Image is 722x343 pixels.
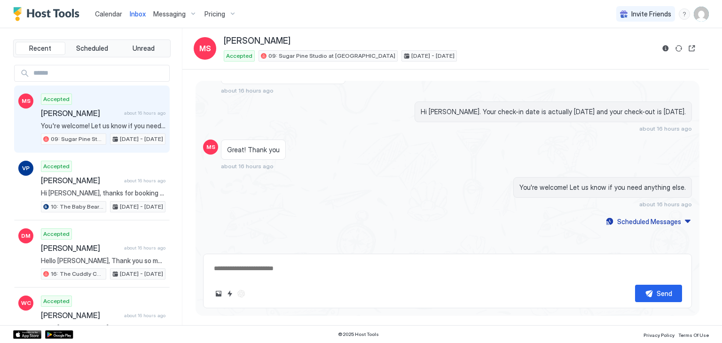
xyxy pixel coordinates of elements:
[120,270,163,278] span: [DATE] - [DATE]
[22,164,30,172] span: VP
[199,43,211,54] span: MS
[118,42,168,55] button: Unread
[120,203,163,211] span: [DATE] - [DATE]
[29,44,51,53] span: Recent
[13,7,84,21] a: Host Tools Logo
[41,311,120,320] span: [PERSON_NAME]
[224,288,235,299] button: Quick reply
[41,257,165,265] span: Hello [PERSON_NAME], Thank you so much for your booking! We'll send the check-in instructions on ...
[604,215,692,228] button: Scheduled Messages
[686,43,698,54] button: Open reservation
[22,97,31,105] span: MS
[41,324,165,332] span: Hello [PERSON_NAME], Thank you so much for your booking! We'll send the check-in instructions [DA...
[204,10,225,18] span: Pricing
[51,203,104,211] span: 10: The Baby Bear Pet Friendly Studio
[227,146,280,154] span: Great! Thank you
[644,329,675,339] a: Privacy Policy
[338,331,379,337] span: © 2025 Host Tools
[639,201,692,208] span: about 16 hours ago
[45,330,73,339] a: Google Play Store
[95,9,122,19] a: Calendar
[30,65,169,81] input: Input Field
[51,270,104,278] span: 16: The Cuddly Cub Studio
[43,230,70,238] span: Accepted
[617,217,681,226] div: Scheduled Messages
[120,135,163,143] span: [DATE] - [DATE]
[660,43,671,54] button: Reservation information
[76,44,108,53] span: Scheduled
[43,162,70,171] span: Accepted
[411,52,455,60] span: [DATE] - [DATE]
[673,43,684,54] button: Sync reservation
[130,9,146,19] a: Inbox
[41,176,120,185] span: [PERSON_NAME]
[678,329,709,339] a: Terms Of Use
[221,163,274,170] span: about 16 hours ago
[43,95,70,103] span: Accepted
[41,122,165,130] span: You're welcome! Let us know if you need anything else.
[213,288,224,299] button: Upload image
[133,44,155,53] span: Unread
[13,39,171,57] div: tab-group
[51,135,104,143] span: 09: Sugar Pine Studio at [GEOGRAPHIC_DATA]
[124,110,165,116] span: about 16 hours ago
[95,10,122,18] span: Calendar
[41,189,165,197] span: Hi [PERSON_NAME], thanks for booking your stay with us! Details of your Booking: 📍 [STREET_ADDRES...
[41,243,120,253] span: [PERSON_NAME]
[13,330,41,339] a: App Store
[639,125,692,132] span: about 16 hours ago
[16,42,65,55] button: Recent
[21,232,31,240] span: DM
[153,10,186,18] span: Messaging
[226,52,252,60] span: Accepted
[421,108,686,116] span: Hi [PERSON_NAME]. Your check-in date is actually [DATE] and your check-out is [DATE].
[206,143,215,151] span: MS
[644,332,675,338] span: Privacy Policy
[678,332,709,338] span: Terms Of Use
[21,299,31,307] span: WC
[519,183,686,192] span: You're welcome! Let us know if you need anything else.
[67,42,117,55] button: Scheduled
[224,36,290,47] span: [PERSON_NAME]
[124,245,165,251] span: about 16 hours ago
[130,10,146,18] span: Inbox
[124,178,165,184] span: about 16 hours ago
[635,285,682,302] button: Send
[694,7,709,22] div: User profile
[41,109,120,118] span: [PERSON_NAME]
[631,10,671,18] span: Invite Friends
[679,8,690,20] div: menu
[221,87,274,94] span: about 16 hours ago
[124,312,165,319] span: about 16 hours ago
[657,288,672,298] div: Send
[43,297,70,305] span: Accepted
[268,52,395,60] span: 09: Sugar Pine Studio at [GEOGRAPHIC_DATA]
